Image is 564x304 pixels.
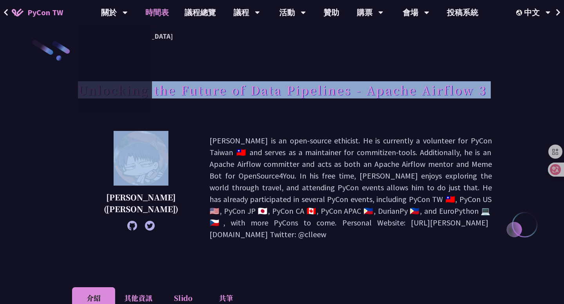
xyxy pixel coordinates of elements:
[12,9,23,16] img: Home icon of PyCon TW 2025
[114,131,168,186] img: 李唯 (Wei Lee)
[92,191,190,215] p: [PERSON_NAME] ([PERSON_NAME])
[78,78,486,102] h1: Unlocking the Future of Data Pipelines - Apache Airflow 3
[77,27,152,45] a: PyCon [GEOGRAPHIC_DATA]
[27,7,63,18] span: PyCon TW
[4,3,71,22] a: PyCon TW
[516,10,524,16] img: Locale Icon
[210,135,492,240] p: [PERSON_NAME] is an open-source ethicist. He is currently a volunteer for PyCon Taiwan 🇹🇼 and ser...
